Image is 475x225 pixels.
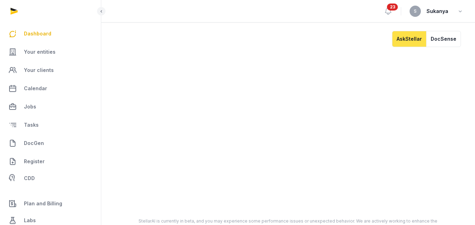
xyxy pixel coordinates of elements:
[24,216,36,225] span: Labs
[6,25,95,42] a: Dashboard
[414,9,417,13] span: S
[410,6,421,17] button: S
[24,102,36,111] span: Jobs
[24,66,54,74] span: Your clients
[6,80,95,97] a: Calendar
[24,84,47,93] span: Calendar
[24,121,39,129] span: Tasks
[6,153,95,170] a: Register
[24,174,35,183] span: CDD
[24,199,62,208] span: Plan and Billing
[6,135,95,152] a: DocGen
[6,62,95,79] a: Your clients
[392,31,426,47] button: AskStellar
[6,171,95,185] a: CDD
[24,139,44,147] span: DocGen
[6,195,95,212] a: Plan and Billing
[426,31,461,47] button: DocSense
[426,7,448,15] span: Sukanya
[6,98,95,115] a: Jobs
[387,4,398,11] span: 23
[6,117,95,133] a: Tasks
[24,157,45,166] span: Register
[6,44,95,60] a: Your entities
[24,29,51,38] span: Dashboard
[24,48,56,56] span: Your entities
